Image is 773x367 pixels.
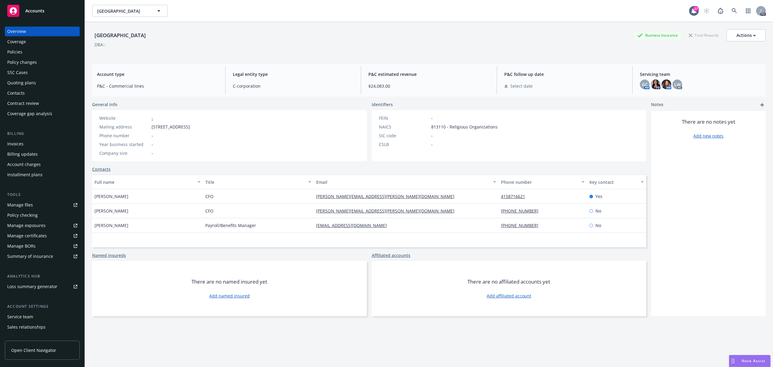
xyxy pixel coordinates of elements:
div: NAICS [379,124,429,130]
a: Accounts [5,2,80,19]
span: Select date [510,83,533,89]
div: Billing [5,131,80,137]
div: Drag to move [729,355,737,367]
span: Yes [595,193,602,200]
span: - [152,132,153,139]
a: Add new notes [693,133,723,139]
a: 4158716621 [501,193,530,199]
span: CFO [205,208,213,214]
a: - [152,115,153,121]
a: Billing updates [5,149,80,159]
span: Nova Assist [742,358,765,363]
div: Account charges [7,160,41,169]
button: Email [314,175,499,189]
span: [STREET_ADDRESS] [152,124,190,130]
div: Summary of insurance [7,252,53,261]
button: Nova Assist [729,355,771,367]
a: Invoices [5,139,80,149]
img: photo [651,80,660,89]
div: Contacts [7,88,25,98]
span: P&C - Commercial lines [97,83,218,89]
div: Overview [7,27,26,36]
a: Contacts [5,88,80,98]
button: Actions [726,29,766,41]
div: Loss summary generator [7,282,57,291]
a: Overview [5,27,80,36]
a: Manage exposures [5,221,80,230]
span: - [431,115,433,121]
span: No [595,222,601,229]
a: Account charges [5,160,80,169]
a: Named insureds [92,252,126,258]
a: Search [728,5,740,17]
div: Actions [736,30,756,41]
div: Sales relationships [7,322,46,332]
div: Website [99,115,149,121]
span: There are no named insured yet [191,278,267,285]
span: GC [642,81,648,88]
a: Start snowing [701,5,713,17]
div: Company size [99,150,149,156]
a: Sales relationships [5,322,80,332]
span: - [431,132,433,139]
span: [PERSON_NAME] [95,222,128,229]
div: Phone number [501,179,578,185]
span: Servicing team [640,71,761,77]
a: [EMAIL_ADDRESS][DOMAIN_NAME] [316,222,392,228]
a: Report a Bug [714,5,726,17]
div: Manage files [7,200,33,210]
button: Key contact [587,175,646,189]
div: Related accounts [7,333,42,342]
div: Policy checking [7,210,38,220]
div: Phone number [99,132,149,139]
span: There are no affiliated accounts yet [467,278,550,285]
span: P&C follow up date [504,71,625,77]
div: Analytics hub [5,273,80,279]
a: Add affiliated account [487,293,531,299]
div: Service team [7,312,33,322]
button: Phone number [499,175,587,189]
a: Add named insured [209,293,250,299]
a: Affiliated accounts [372,252,410,258]
a: Contacts [92,166,111,172]
a: Related accounts [5,333,80,342]
span: No [595,208,601,214]
button: Title [203,175,314,189]
div: Coverage gap analysis [7,109,52,119]
a: Switch app [742,5,754,17]
span: [GEOGRAPHIC_DATA] [97,8,149,14]
div: Year business started [99,141,149,148]
a: Contract review [5,99,80,108]
div: Quoting plans [7,78,36,88]
a: [PERSON_NAME][EMAIL_ADDRESS][PERSON_NAME][DOMAIN_NAME] [316,193,459,199]
div: Business Insurance [634,31,681,39]
a: Coverage [5,37,80,47]
span: LW [674,81,681,88]
div: Title [205,179,305,185]
div: Policies [7,47,22,57]
button: [GEOGRAPHIC_DATA] [92,5,168,17]
div: Contract review [7,99,39,108]
div: Key contact [589,179,637,185]
a: Quoting plans [5,78,80,88]
button: Full name [92,175,203,189]
div: DBA: - [95,41,106,48]
a: Policy changes [5,57,80,67]
span: Identifiers [372,101,393,108]
div: Email [316,179,489,185]
a: SSC Cases [5,68,80,77]
span: Payroll/Benefits Manager [205,222,256,229]
div: Account settings [5,304,80,310]
div: Full name [95,179,194,185]
span: - [152,150,153,156]
span: [PERSON_NAME] [95,193,128,200]
div: Total Rewards [686,31,722,39]
a: Manage BORs [5,241,80,251]
span: $24,083.00 [368,83,489,89]
a: Loss summary generator [5,282,80,291]
span: General info [92,101,117,108]
span: 813110 - Religious Organizations [431,124,498,130]
span: C-corporation [233,83,354,89]
div: Billing updates [7,149,38,159]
